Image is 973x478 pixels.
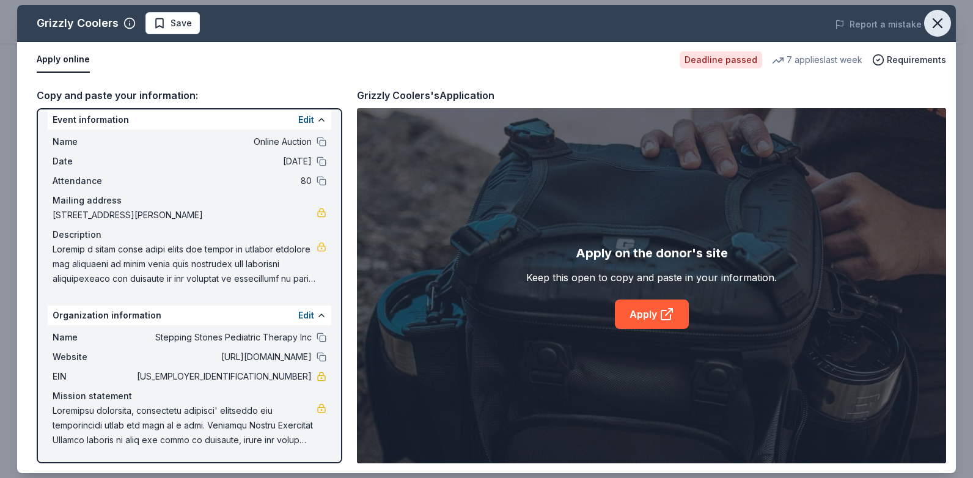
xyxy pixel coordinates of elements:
button: Apply online [37,47,90,73]
span: [URL][DOMAIN_NAME] [134,350,312,364]
button: Edit [298,112,314,127]
span: Loremipsu dolorsita, consectetu adipisci' elitseddo eiu temporincidi utlab etd magn al e admi. Ve... [53,403,317,447]
div: Grizzly Coolers's Application [357,87,494,103]
div: Apply on the donor's site [576,243,728,263]
span: EIN [53,369,134,384]
div: Organization information [48,306,331,325]
span: Attendance [53,174,134,188]
div: Grizzly Coolers [37,13,119,33]
a: Apply [615,300,689,329]
div: Mission statement [53,389,326,403]
span: 80 [134,174,312,188]
span: [US_EMPLOYER_IDENTIFICATION_NUMBER] [134,369,312,384]
span: Requirements [887,53,946,67]
span: Name [53,134,134,149]
span: Online Auction [134,134,312,149]
button: Requirements [872,53,946,67]
div: Copy and paste your information: [37,87,342,103]
div: Description [53,227,326,242]
div: Event information [48,110,331,130]
div: Keep this open to copy and paste in your information. [526,270,777,285]
span: [DATE] [134,154,312,169]
div: 7 applies last week [772,53,862,67]
span: [STREET_ADDRESS][PERSON_NAME] [53,208,317,222]
span: Name [53,330,134,345]
button: Save [145,12,200,34]
span: Website [53,350,134,364]
span: Stepping Stones Pediatric Therapy Inc [134,330,312,345]
button: Edit [298,308,314,323]
span: Save [171,16,192,31]
button: Report a mistake [835,17,922,32]
div: Deadline passed [680,51,762,68]
span: Loremip d sitam conse adipi elits doe tempor in utlabor etdolore mag aliquaeni ad minim venia qui... [53,242,317,286]
span: Date [53,154,134,169]
div: Mailing address [53,193,326,208]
